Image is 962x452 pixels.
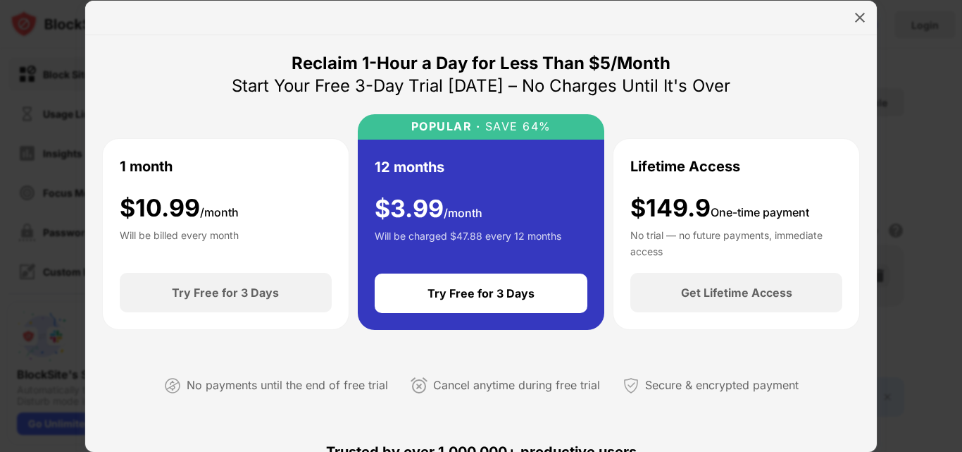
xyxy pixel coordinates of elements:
div: Get Lifetime Access [681,286,792,300]
div: POPULAR · [411,120,481,133]
div: $149.9 [630,194,809,223]
div: SAVE 64% [480,120,551,133]
div: 12 months [375,157,444,178]
img: secured-payment [623,377,639,394]
div: No payments until the end of free trial [187,375,388,396]
div: Try Free for 3 Days [427,286,535,300]
span: One-time payment [711,205,809,219]
div: $ 3.99 [375,195,482,224]
img: not-paying [164,377,181,394]
span: /month [444,206,482,220]
div: No trial — no future payments, immediate access [630,228,842,256]
span: /month [200,205,239,219]
div: $ 10.99 [120,194,239,223]
img: cancel-anytime [411,377,427,394]
div: Lifetime Access [630,156,740,177]
div: Will be billed every month [120,228,239,256]
div: Try Free for 3 Days [172,286,279,300]
div: Reclaim 1-Hour a Day for Less Than $5/Month [292,52,670,75]
div: Will be charged $47.88 every 12 months [375,228,561,257]
div: 1 month [120,156,173,177]
div: Secure & encrypted payment [645,375,799,396]
div: Cancel anytime during free trial [433,375,600,396]
div: Start Your Free 3-Day Trial [DATE] – No Charges Until It's Over [232,75,730,97]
